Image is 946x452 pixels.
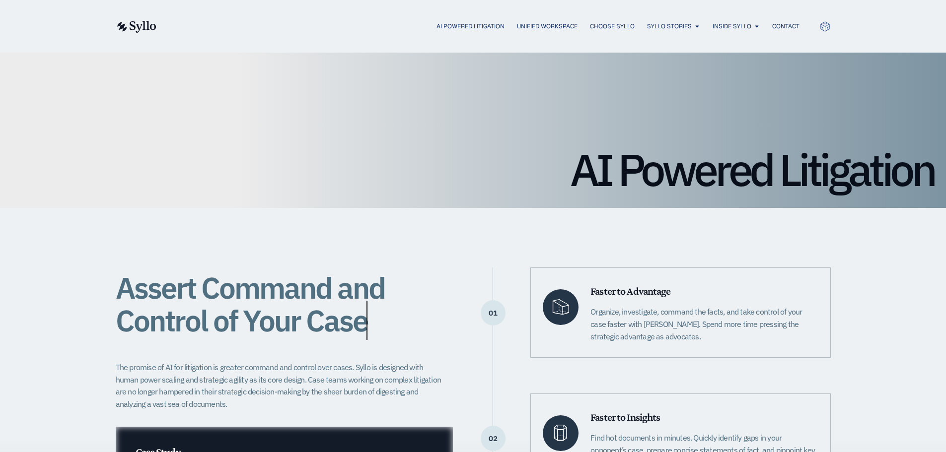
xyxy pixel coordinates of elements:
[590,411,660,423] span: Faster to Insights
[481,313,506,314] p: 01
[437,22,505,31] a: AI Powered Litigation
[647,22,692,31] a: Syllo Stories
[116,361,447,410] p: The promise of AI for litigation is greater command and control over cases. Syllo is designed wit...
[772,22,800,31] a: Contact
[481,438,506,439] p: 02
[116,21,156,33] img: syllo
[12,147,934,192] h1: AI Powered Litigation
[176,22,800,31] nav: Menu
[116,268,385,340] span: Assert Command and Control of Your Case
[590,306,818,342] p: Organize, investigate, command the facts, and take control of your case faster with [PERSON_NAME]...
[517,22,578,31] a: Unified Workspace
[590,22,635,31] a: Choose Syllo
[176,22,800,31] div: Menu Toggle
[713,22,751,31] a: Inside Syllo
[590,285,670,297] span: Faster to Advantage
